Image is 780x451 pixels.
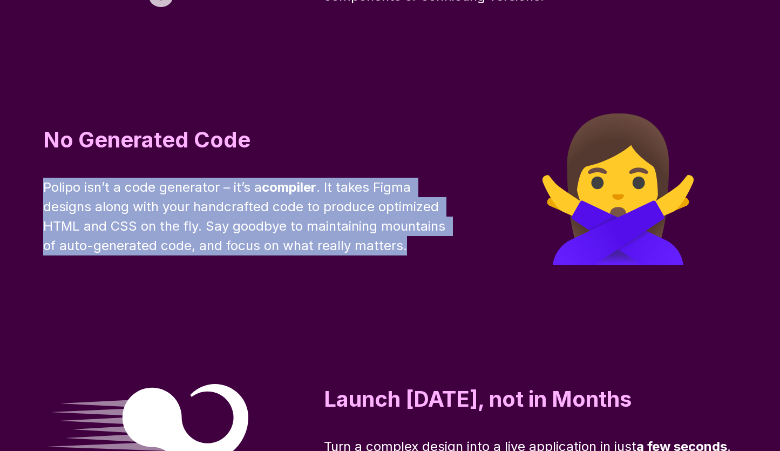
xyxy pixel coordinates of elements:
span: . It takes Figma designs along with your handcrafted code to produce optimized HTML and CSS on th... [43,179,449,253]
span: Launch [DATE], not in Months [324,386,632,412]
span: Polipo isn’t a code generator – it’s a [43,179,262,195]
span: No Generated Code [43,126,250,153]
span: compiler [262,179,316,195]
